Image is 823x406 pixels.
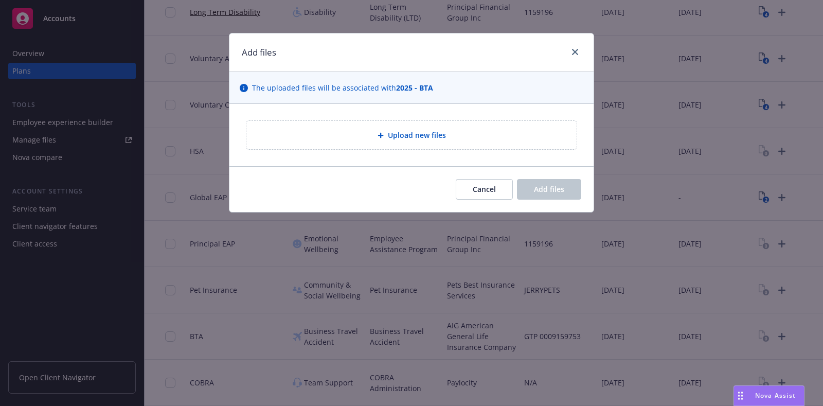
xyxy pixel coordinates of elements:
[388,130,446,140] span: Upload new files
[517,179,581,200] button: Add files
[755,391,796,400] span: Nova Assist
[456,179,513,200] button: Cancel
[733,385,804,406] button: Nova Assist
[246,120,577,150] div: Upload new files
[734,386,747,405] div: Drag to move
[534,184,564,194] span: Add files
[473,184,496,194] span: Cancel
[396,83,433,93] strong: 2025 - BTA
[569,46,581,58] a: close
[252,82,433,93] span: The uploaded files will be associated with
[242,46,276,59] h1: Add files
